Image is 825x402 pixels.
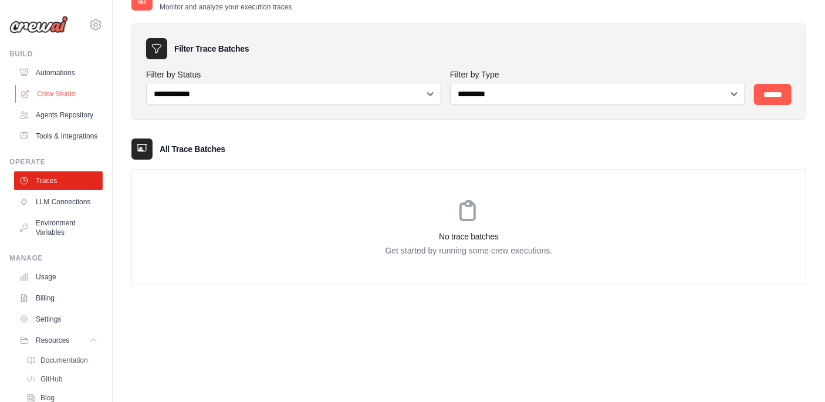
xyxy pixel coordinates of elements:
[132,245,806,256] p: Get started by running some crew executions.
[9,157,103,167] div: Operate
[14,171,103,190] a: Traces
[174,43,249,55] h3: Filter Trace Batches
[40,374,62,384] span: GitHub
[160,143,225,155] h3: All Trace Batches
[40,356,88,365] span: Documentation
[132,231,806,242] h3: No trace batches
[14,106,103,124] a: Agents Repository
[14,192,103,211] a: LLM Connections
[9,16,68,33] img: Logo
[160,2,292,12] p: Monitor and analyze your execution traces
[14,310,103,329] a: Settings
[14,127,103,146] a: Tools & Integrations
[14,331,103,350] button: Resources
[14,63,103,82] a: Automations
[146,69,441,80] label: Filter by Status
[9,254,103,263] div: Manage
[450,69,745,80] label: Filter by Type
[15,85,104,103] a: Crew Studio
[14,214,103,242] a: Environment Variables
[14,268,103,286] a: Usage
[36,336,69,345] span: Resources
[21,371,103,387] a: GitHub
[21,352,103,369] a: Documentation
[14,289,103,308] a: Billing
[9,49,103,59] div: Build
